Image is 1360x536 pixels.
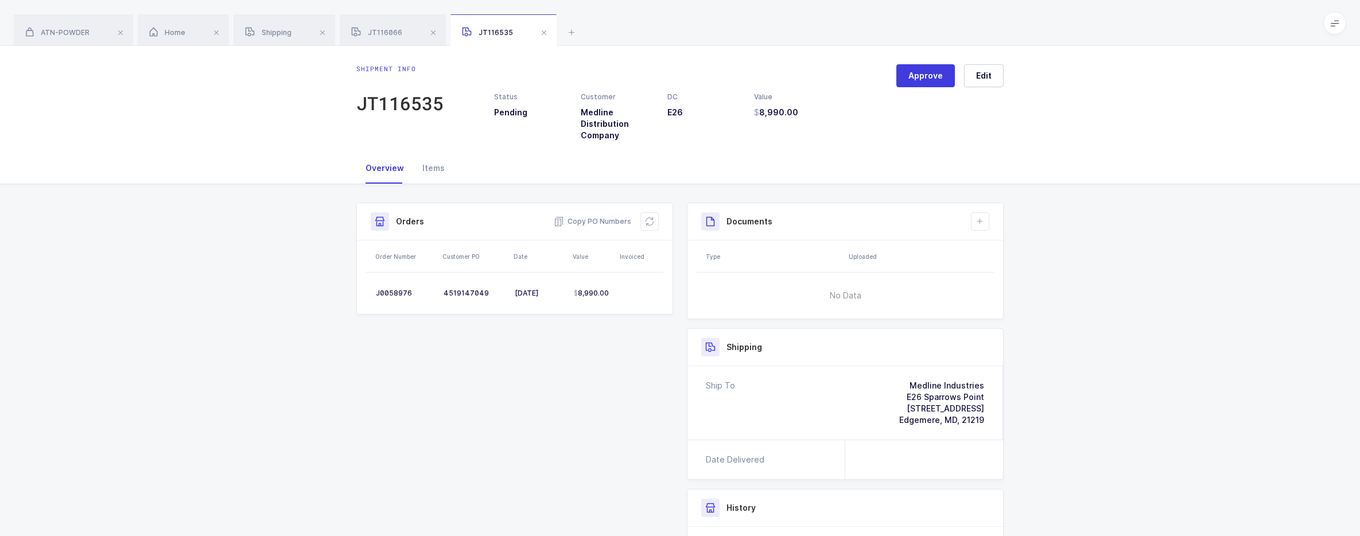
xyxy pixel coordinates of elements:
div: [STREET_ADDRESS] [899,403,984,414]
div: Value [573,252,613,261]
div: [DATE] [515,289,565,298]
div: Uploaded [849,252,990,261]
div: Invoiced [620,252,660,261]
span: Shipping [245,28,292,37]
span: 8,990.00 [574,289,609,298]
button: Edit [964,64,1004,87]
button: Approve [896,64,955,87]
span: ATN-POWDER [25,28,90,37]
span: No Data [771,278,920,313]
h3: E26 [667,107,740,118]
div: Date Delivered [706,454,769,465]
div: Customer PO [442,252,507,261]
h3: Documents [726,216,772,227]
h3: History [726,502,756,514]
h3: Pending [494,107,567,118]
button: Copy PO Numbers [554,216,631,227]
div: Value [754,92,827,102]
div: 4519147049 [444,289,506,298]
span: JT116066 [351,28,402,37]
span: JT116535 [462,28,513,37]
div: Medline Industries [899,380,984,391]
div: Date [514,252,566,261]
h3: Medline Distribution Company [581,107,654,141]
span: Edit [976,70,992,81]
div: Overview [356,153,413,184]
span: 8,990.00 [754,107,798,118]
div: Order Number [375,252,436,261]
div: J0058976 [376,289,434,298]
span: Home [149,28,185,37]
div: Type [706,252,842,261]
div: Customer [581,92,654,102]
div: Ship To [706,380,735,426]
h3: Shipping [726,341,762,353]
h3: Orders [396,216,424,227]
span: Approve [908,70,943,81]
div: DC [667,92,740,102]
div: Items [413,153,454,184]
div: Shipment info [356,64,444,73]
div: E26 Sparrows Point [899,391,984,403]
div: Status [494,92,567,102]
span: Edgemere, MD, 21219 [899,415,984,425]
